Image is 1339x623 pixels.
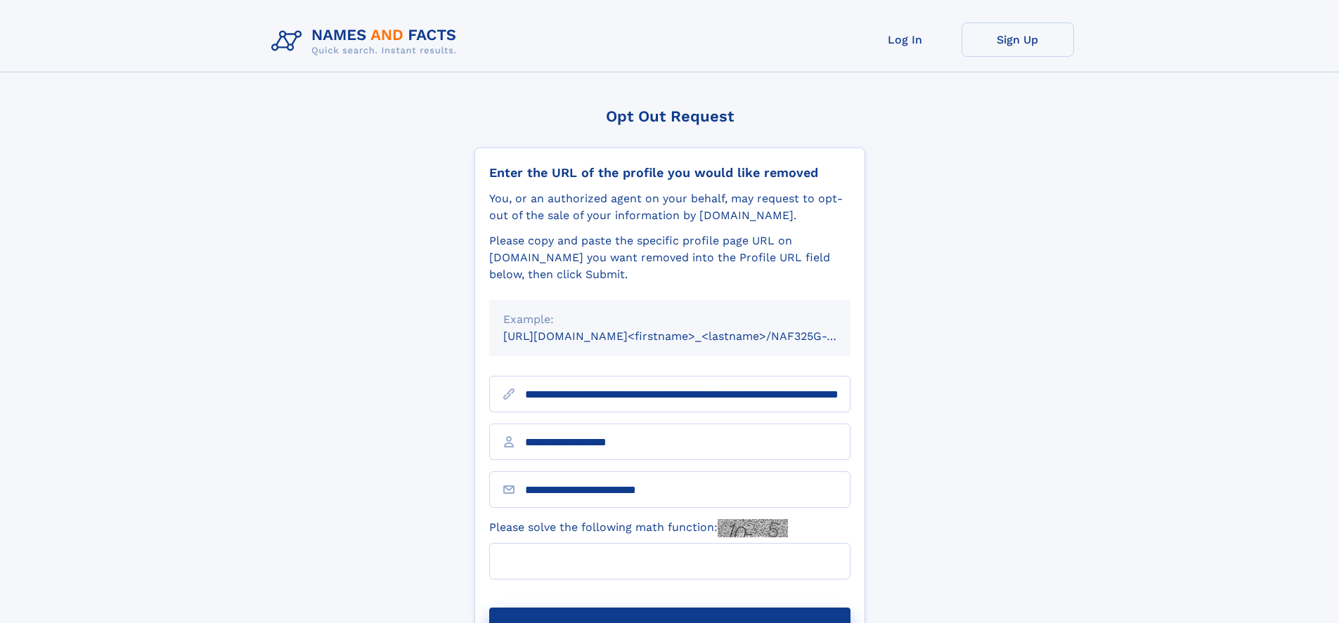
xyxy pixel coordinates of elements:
a: Sign Up [962,22,1074,57]
label: Please solve the following math function: [489,519,788,537]
div: You, or an authorized agent on your behalf, may request to opt-out of the sale of your informatio... [489,190,850,224]
div: Enter the URL of the profile you would like removed [489,165,850,181]
img: Logo Names and Facts [266,22,468,60]
small: [URL][DOMAIN_NAME]<firstname>_<lastname>/NAF325G-xxxxxxxx [503,329,877,343]
div: Please copy and paste the specific profile page URL on [DOMAIN_NAME] you want removed into the Pr... [489,232,850,283]
div: Opt Out Request [474,107,865,125]
div: Example: [503,311,836,328]
a: Log In [849,22,962,57]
